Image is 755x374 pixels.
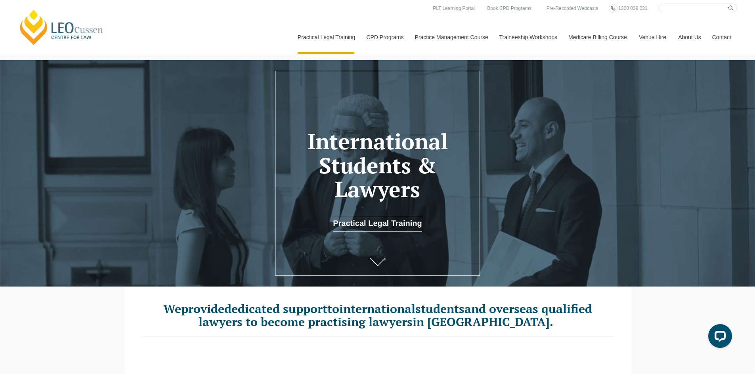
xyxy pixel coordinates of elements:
a: Practice Management Course [409,20,493,54]
a: Practical Legal Training [333,216,422,232]
a: Practical Legal Training [292,20,361,54]
a: Medicare Billing Course [562,20,633,54]
span: students [415,301,464,317]
span: provide [181,301,224,317]
span: and overseas qualified lawyers [199,301,592,330]
span: s [407,314,413,330]
span: We [163,301,181,317]
a: Pre-Recorded Webcasts [545,4,600,13]
a: Venue Hire [633,20,672,54]
a: Contact [706,20,737,54]
a: Traineeship Workshops [493,20,562,54]
span: to become practising lawyer [246,314,407,330]
a: [PERSON_NAME] Centre for Law [18,9,105,46]
a: CPD Programs [360,20,409,54]
iframe: LiveChat chat widget [702,321,735,354]
a: Book CPD Programs [485,4,533,13]
a: About Us [672,20,706,54]
span: to [327,301,339,317]
a: PLT Learning Portal [431,4,477,13]
h1: International Students & Lawyers [287,129,468,201]
span: in [GEOGRAPHIC_DATA]. [413,314,553,330]
span: 1300 039 031 [618,6,647,11]
a: 1300 039 031 [616,4,649,13]
span: dedicated support [224,301,327,317]
span: international [339,301,415,317]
